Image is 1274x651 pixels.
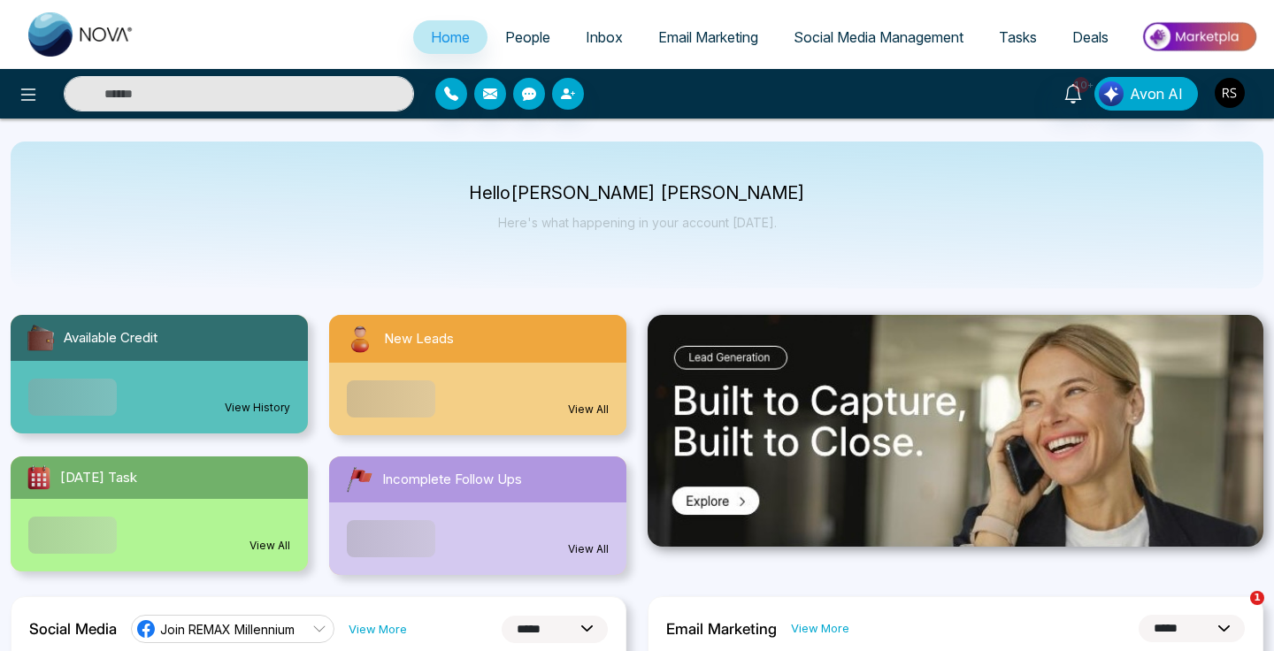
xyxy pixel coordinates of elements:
a: Tasks [981,20,1055,54]
a: View More [349,621,407,638]
span: Inbox [586,28,623,46]
img: Market-place.gif [1135,17,1263,57]
span: 1 [1250,591,1264,605]
a: Incomplete Follow UpsView All [318,456,637,575]
span: Incomplete Follow Ups [382,470,522,490]
p: Here's what happening in your account [DATE]. [469,215,805,230]
p: Hello [PERSON_NAME] [PERSON_NAME] [469,186,805,201]
a: Email Marketing [641,20,776,54]
a: View All [568,402,609,417]
a: Social Media Management [776,20,981,54]
a: 10+ [1052,77,1094,108]
a: View More [791,620,849,637]
img: todayTask.svg [25,463,53,492]
span: Tasks [999,28,1037,46]
span: 10+ [1073,77,1089,93]
a: View All [249,538,290,554]
a: New LeadsView All [318,315,637,435]
span: Join REMAX Millennium [160,621,295,638]
a: View History [225,400,290,416]
h2: Email Marketing [666,620,777,638]
span: Email Marketing [658,28,758,46]
span: People [505,28,550,46]
img: availableCredit.svg [25,322,57,354]
iframe: Intercom live chat [1214,591,1256,633]
img: User Avatar [1215,78,1245,108]
span: [DATE] Task [60,468,137,488]
img: . [648,315,1263,547]
img: followUps.svg [343,463,375,495]
span: New Leads [384,329,454,349]
h2: Social Media [29,620,117,638]
span: Deals [1072,28,1109,46]
span: Social Media Management [794,28,963,46]
a: People [487,20,568,54]
img: newLeads.svg [343,322,377,356]
a: View All [568,541,609,557]
a: Inbox [568,20,641,54]
button: Avon AI [1094,77,1198,111]
a: Deals [1055,20,1126,54]
span: Home [431,28,470,46]
span: Available Credit [64,328,157,348]
span: Avon AI [1130,83,1183,104]
img: Lead Flow [1099,81,1124,106]
a: Home [413,20,487,54]
img: Nova CRM Logo [28,12,134,57]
